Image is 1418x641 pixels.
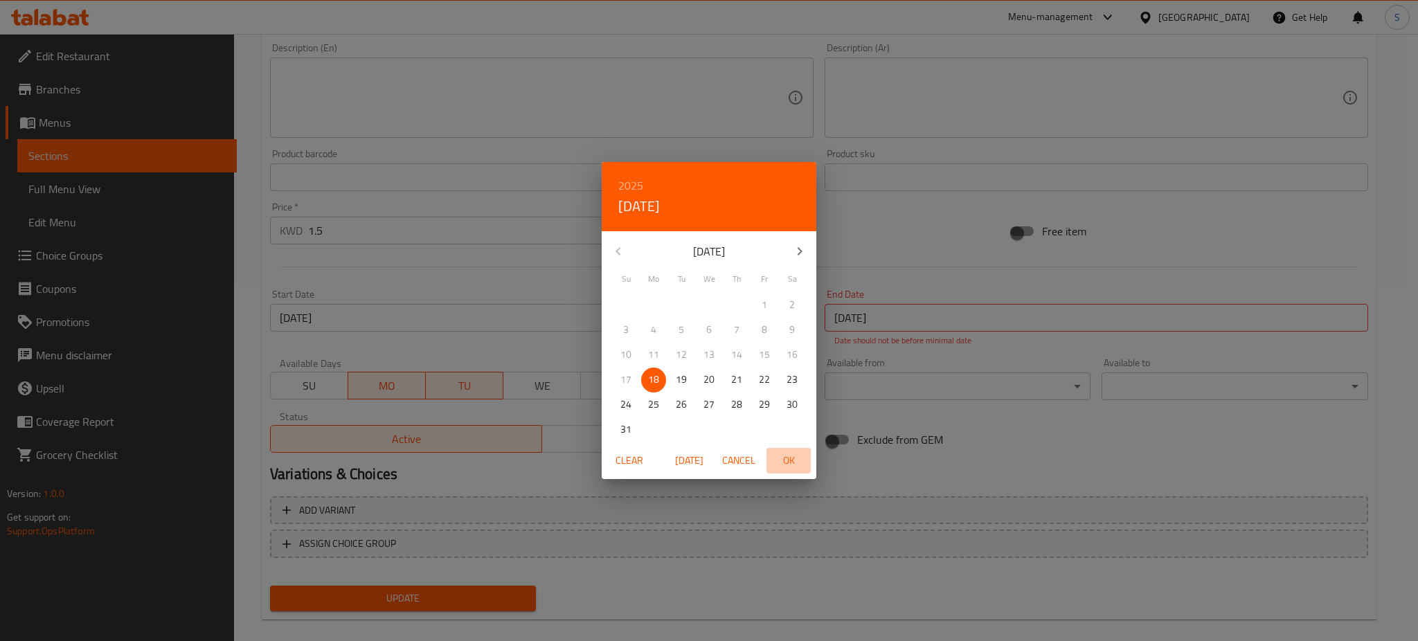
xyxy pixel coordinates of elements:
p: 28 [731,396,742,413]
p: 22 [759,371,770,388]
button: 27 [697,392,721,417]
button: 26 [669,392,694,417]
button: 20 [697,368,721,392]
span: Su [613,273,638,285]
span: [DATE] [672,452,706,469]
button: 30 [780,392,805,417]
p: 18 [648,371,659,388]
button: Clear [607,448,652,473]
button: 21 [724,368,749,392]
span: Clear [613,452,646,469]
button: Cancel [717,448,761,473]
p: [DATE] [635,243,783,260]
button: 28 [724,392,749,417]
button: 22 [752,368,777,392]
button: 29 [752,392,777,417]
p: 20 [703,371,715,388]
button: [DATE] [618,195,660,217]
button: 31 [613,417,638,442]
p: 31 [620,421,631,438]
span: OK [772,452,805,469]
p: 29 [759,396,770,413]
button: 24 [613,392,638,417]
p: 19 [676,371,687,388]
button: 2025 [618,176,643,195]
p: 25 [648,396,659,413]
button: 25 [641,392,666,417]
span: Mo [641,273,666,285]
button: OK [766,448,811,473]
span: We [697,273,721,285]
p: 23 [787,371,798,388]
button: 23 [780,368,805,392]
span: Sa [780,273,805,285]
span: Cancel [722,452,755,469]
button: 18 [641,368,666,392]
span: Fr [752,273,777,285]
p: 27 [703,396,715,413]
p: 30 [787,396,798,413]
p: 24 [620,396,631,413]
p: 21 [731,371,742,388]
span: Th [724,273,749,285]
p: 26 [676,396,687,413]
span: Tu [669,273,694,285]
button: 19 [669,368,694,392]
button: [DATE] [667,448,711,473]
